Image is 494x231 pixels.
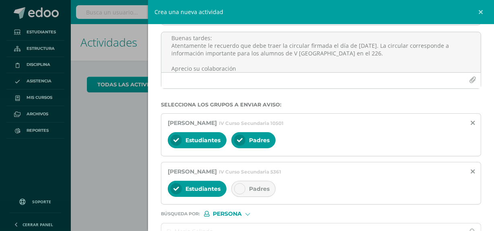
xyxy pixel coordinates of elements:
[161,32,481,72] textarea: Buenas tardes: Atentamente le recuerdo que debe traer la circular firmada el día de [DATE]. La ci...
[168,168,217,175] span: [PERSON_NAME]
[185,137,220,144] span: Estudiantes
[213,212,242,216] span: Persona
[204,211,264,217] div: [object Object]
[249,185,270,192] span: Padres
[161,102,481,108] label: Selecciona los grupos a enviar aviso :
[185,185,220,192] span: Estudiantes
[161,212,200,216] span: Búsqueda por :
[168,119,217,127] span: [PERSON_NAME]
[219,120,284,126] span: IV Curso Secundaria 10501
[249,137,270,144] span: Padres
[219,169,281,175] span: IV Curso Secundaria 5361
